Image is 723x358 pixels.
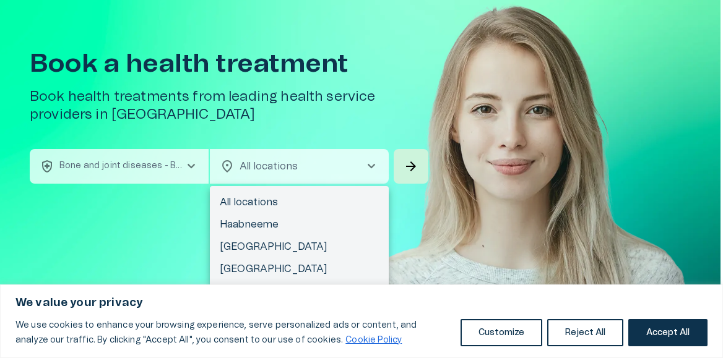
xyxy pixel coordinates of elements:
li: Haabneeme [210,213,389,236]
li: [GEOGRAPHIC_DATA] [210,236,389,258]
li: All locations [210,191,389,213]
li: [GEOGRAPHIC_DATA] [210,280,389,302]
span: Help [63,10,82,20]
a: Cookie Policy [345,335,402,345]
button: Accept All [628,319,708,346]
p: We value your privacy [15,296,708,310]
button: Reject All [547,319,623,346]
li: [GEOGRAPHIC_DATA] [210,258,389,280]
button: Customize [461,319,542,346]
p: We use cookies to enhance your browsing experience, serve personalized ads or content, and analyz... [15,318,451,347]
